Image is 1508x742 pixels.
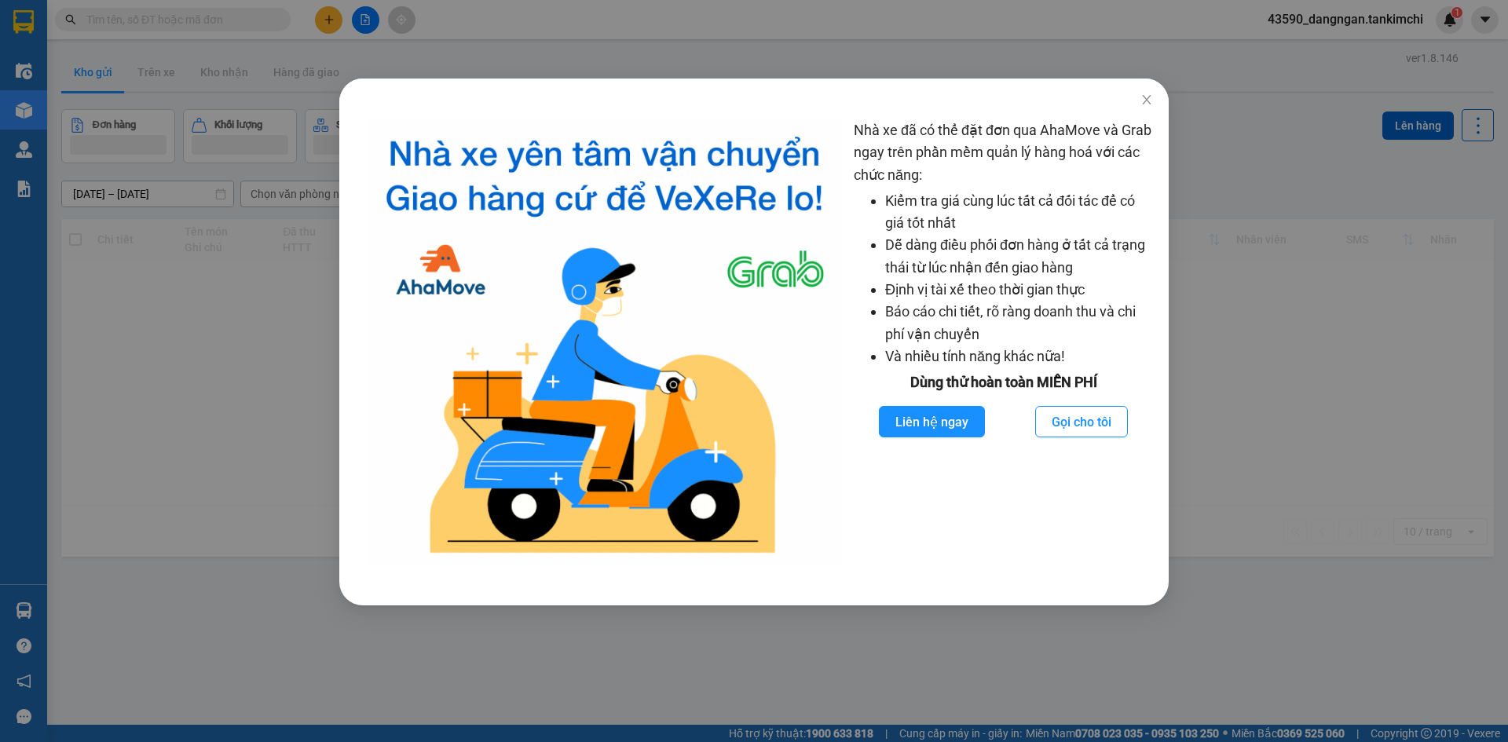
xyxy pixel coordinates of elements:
[854,371,1153,393] div: Dùng thử hoàn toàn MIỄN PHÍ
[885,190,1153,235] li: Kiểm tra giá cùng lúc tất cả đối tác để có giá tốt nhất
[1035,406,1128,437] button: Gọi cho tôi
[1125,79,1169,122] button: Close
[368,119,841,566] img: logo
[1052,412,1111,432] span: Gọi cho tôi
[885,345,1153,367] li: Và nhiều tính năng khác nữa!
[885,279,1153,301] li: Định vị tài xế theo thời gian thực
[895,412,968,432] span: Liên hệ ngay
[885,301,1153,345] li: Báo cáo chi tiết, rõ ràng doanh thu và chi phí vận chuyển
[879,406,985,437] button: Liên hệ ngay
[1140,93,1153,106] span: close
[885,234,1153,279] li: Dễ dàng điều phối đơn hàng ở tất cả trạng thái từ lúc nhận đến giao hàng
[854,119,1153,566] div: Nhà xe đã có thể đặt đơn qua AhaMove và Grab ngay trên phần mềm quản lý hàng hoá với các chức năng:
